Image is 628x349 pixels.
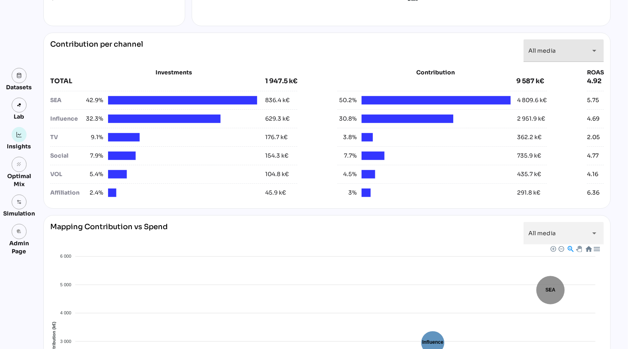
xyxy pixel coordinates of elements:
div: SEA [50,96,84,105]
span: All media [528,47,556,54]
div: 735.9 k€ [517,152,541,160]
div: Simulation [3,209,35,218]
div: Influence [50,115,84,123]
div: 45.9 k€ [265,189,286,197]
div: Mapping Contribution vs Spend [50,222,168,244]
div: Social [50,152,84,160]
div: TOTAL [50,76,265,86]
div: 5.75 [587,96,599,105]
div: 4.69 [587,115,599,123]
div: Investments [50,68,297,76]
i: grain [16,162,22,167]
div: Menu [593,245,600,252]
span: 7.7% [338,152,357,160]
tspan: 3 000 [60,339,72,344]
div: 4.77 [587,152,599,160]
tspan: 4 000 [60,311,72,316]
div: Admin Page [3,239,35,255]
img: graph.svg [16,132,22,138]
div: Zoom Out [558,246,564,251]
i: admin_panel_settings [16,229,22,234]
div: 154.3 k€ [265,152,288,160]
i: arrow_drop_down [589,46,599,55]
div: Reset Zoom [585,245,592,252]
span: 3% [338,189,357,197]
div: ROAS [587,68,604,76]
i: arrow_drop_down [589,228,599,238]
span: 42.9% [84,96,103,105]
span: 4.5% [338,170,357,179]
div: 6.36 [587,189,599,197]
span: 7.9% [84,152,103,160]
div: Panning [576,246,581,251]
div: 291.8 k€ [517,189,540,197]
tspan: 6 000 [60,254,72,259]
div: 9 587 k€ [516,76,544,86]
div: 1 947.5 k€ [265,76,297,86]
div: 4 809.6 k€ [517,96,547,105]
span: 30.8% [338,115,357,123]
img: data.svg [16,73,22,78]
div: 2.05 [587,133,600,142]
div: 362.2 k€ [517,133,542,142]
span: 32.3% [84,115,103,123]
img: lab.svg [16,103,22,108]
div: 4.92 [587,76,604,86]
div: 435.7 k€ [517,170,541,179]
div: Lab [10,113,28,121]
div: Selection Zoom [567,245,574,252]
div: 4.16 [587,170,598,179]
div: 176.7 k€ [265,133,288,142]
div: Contribution per channel [50,39,143,62]
div: 629.3 k€ [265,115,290,123]
span: 3.8% [338,133,357,142]
div: 104.8 k€ [265,170,289,179]
div: VOL [50,170,84,179]
div: 836.4 k€ [265,96,290,105]
div: 2 951.9 k€ [517,115,545,123]
span: 9.1% [84,133,103,142]
tspan: 5 000 [60,282,72,287]
div: Zoom In [550,246,556,251]
div: Datasets [6,83,32,91]
div: Affiliation [50,189,84,197]
span: 5.4% [84,170,103,179]
span: All media [528,230,556,237]
div: Optimal Mix [3,172,35,188]
div: Contribution [358,68,514,76]
span: 50.2% [338,96,357,105]
div: TV [50,133,84,142]
div: Insights [7,142,31,150]
span: 2.4% [84,189,103,197]
img: settings.svg [16,199,22,205]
